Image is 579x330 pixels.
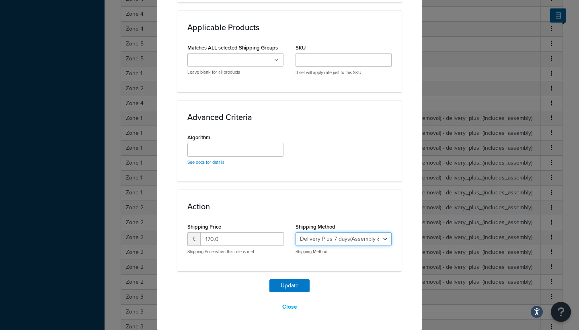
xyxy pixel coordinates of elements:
span: £ [187,232,200,246]
a: See docs for details [187,159,224,165]
label: Algorithm [187,134,210,140]
p: Leave blank for all products [187,69,283,75]
h3: Applicable Products [187,23,392,32]
label: Shipping Method [296,224,335,230]
button: Close [277,300,302,314]
label: SKU [296,45,306,51]
p: Shipping Price when this rule is met [187,249,283,255]
label: Matches ALL selected Shipping Groups [187,45,278,51]
p: If set will apply rate just to this SKU [296,70,392,76]
h3: Advanced Criteria [187,113,392,122]
h3: Action [187,202,392,211]
label: Shipping Price [187,224,221,230]
button: Update [269,279,310,292]
p: Shipping Method [296,249,392,255]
